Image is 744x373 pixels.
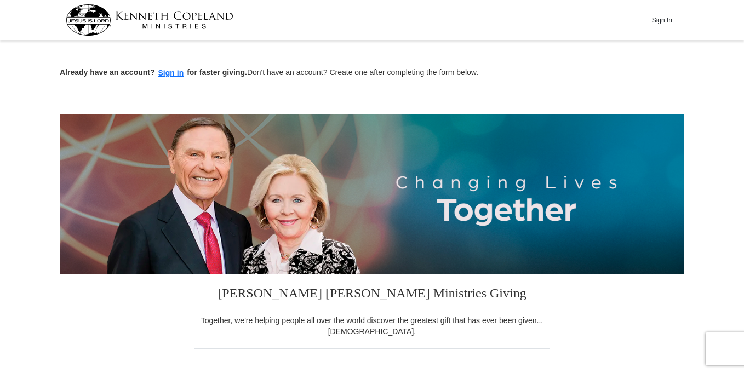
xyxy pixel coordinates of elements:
[194,274,550,315] h3: [PERSON_NAME] [PERSON_NAME] Ministries Giving
[645,12,678,28] button: Sign In
[60,67,684,79] p: Don't have an account? Create one after completing the form below.
[194,315,550,337] div: Together, we're helping people all over the world discover the greatest gift that has ever been g...
[60,68,247,77] strong: Already have an account? for faster giving.
[66,4,233,36] img: kcm-header-logo.svg
[155,67,187,79] button: Sign in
